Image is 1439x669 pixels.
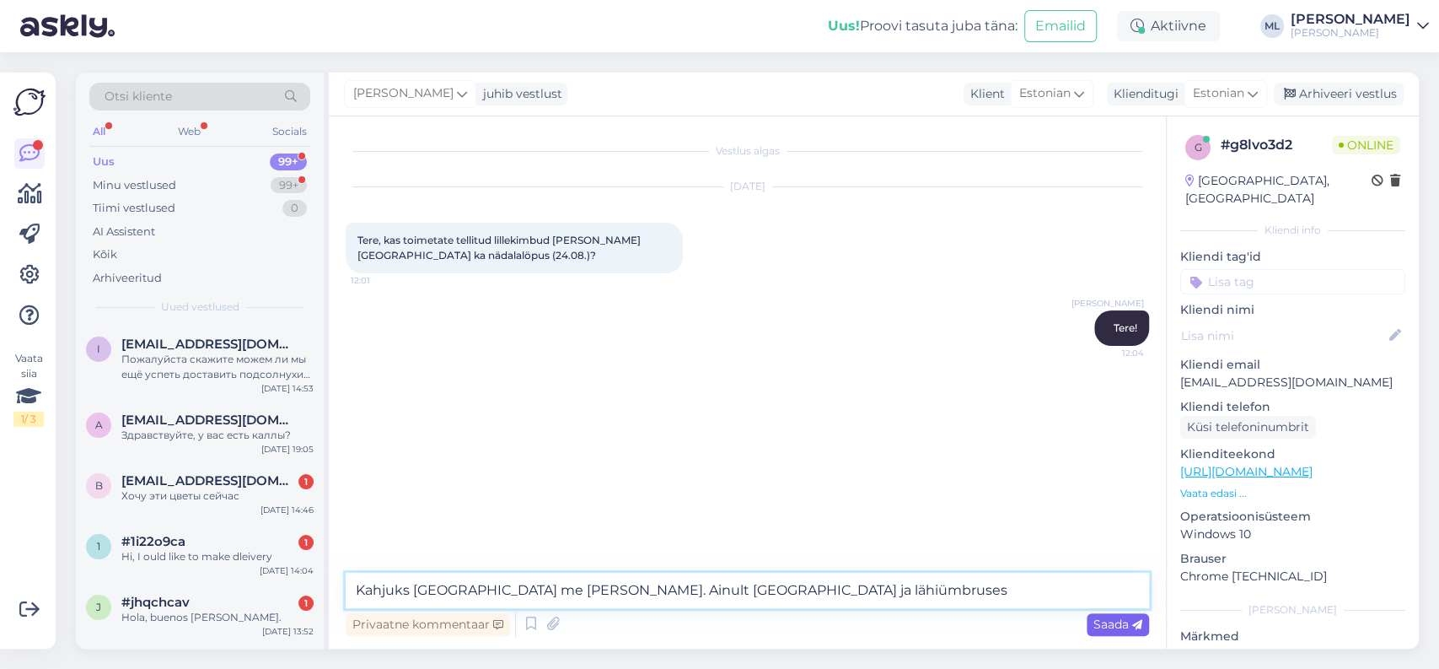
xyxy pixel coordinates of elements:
[260,504,314,516] div: [DATE] 14:46
[93,270,162,287] div: Arhiveeritud
[270,154,307,170] div: 99+
[1019,84,1071,103] span: Estonian
[1180,550,1405,568] p: Brauser
[121,534,185,549] span: #1i22o9ca
[1180,416,1316,439] div: Küsi telefoninumbrit
[93,154,115,170] div: Uus
[346,573,1149,608] textarea: Kahjuks [GEOGRAPHIC_DATA] me [PERSON_NAME]. Ainult [GEOGRAPHIC_DATA] ja lähiümbruses
[105,88,172,105] span: Otsi kliente
[1180,568,1405,585] p: Chrome [TECHNICAL_ID]
[1180,464,1313,479] a: [URL][DOMAIN_NAME]
[93,177,176,194] div: Minu vestlused
[1181,326,1386,345] input: Lisa nimi
[13,412,44,427] div: 1 / 3
[828,18,860,34] b: Uus!
[1180,445,1405,463] p: Klienditeekond
[1180,628,1405,645] p: Märkmed
[353,84,454,103] span: [PERSON_NAME]
[89,121,109,143] div: All
[121,473,297,488] span: berlinbmw666@gmail.com
[1291,13,1410,26] div: [PERSON_NAME]
[346,179,1149,194] div: [DATE]
[121,428,314,443] div: Здравствуйте, у вас есть каллы?
[97,540,100,553] span: 1
[828,16,1018,36] div: Proovi tasuta juba täna:
[964,85,1005,103] div: Klient
[13,86,46,118] img: Askly Logo
[93,246,117,263] div: Kõik
[261,382,314,395] div: [DATE] 14:53
[1185,172,1372,208] div: [GEOGRAPHIC_DATA], [GEOGRAPHIC_DATA]
[175,121,204,143] div: Web
[1260,14,1284,38] div: ML
[357,234,643,262] span: Tere, kas toimetate tellitud lillekimbud [PERSON_NAME] [GEOGRAPHIC_DATA] ka nädalalöpus (24.08.)?
[346,143,1149,159] div: Vestlus algas
[351,274,414,287] span: 12:01
[121,595,190,610] span: #jhqchcav
[1180,374,1405,391] p: [EMAIL_ADDRESS][DOMAIN_NAME]
[1221,135,1332,155] div: # g8lvo3d2
[93,200,175,217] div: Tiimi vestlused
[1180,356,1405,374] p: Kliendi email
[97,343,100,355] span: i
[260,564,314,577] div: [DATE] 14:04
[121,549,314,564] div: Hi, I ould like to make dleivery
[121,337,297,352] span: ingrida.dem@gmail.com
[1195,141,1202,154] span: g
[476,85,562,103] div: juhib vestlust
[1107,85,1179,103] div: Klienditugi
[282,200,307,217] div: 0
[271,177,307,194] div: 99+
[121,352,314,382] div: Пожалуйста скажите можем ли мы ещё успеть доставить подсолнухи сегодня в район около телевизионно...
[1180,398,1405,416] p: Kliendi telefon
[1274,83,1404,105] div: Arhiveeri vestlus
[1180,269,1405,294] input: Lisa tag
[121,610,314,625] div: Hola, buenos [PERSON_NAME].
[1291,26,1410,40] div: [PERSON_NAME]
[262,625,314,638] div: [DATE] 13:52
[1093,617,1142,632] span: Saada
[1071,297,1144,310] span: [PERSON_NAME]
[298,596,314,611] div: 1
[1332,136,1400,154] span: Online
[1180,526,1405,543] p: Windows 10
[1114,321,1137,334] span: Tere!
[93,224,155,240] div: AI Assistent
[298,474,314,489] div: 1
[121,413,297,428] span: aljona.naumova@outlook.com
[1180,223,1405,238] div: Kliendi info
[121,488,314,504] div: Хочу эти цветы сейчас
[95,479,103,492] span: b
[298,535,314,550] div: 1
[261,443,314,456] div: [DATE] 19:05
[1291,13,1429,40] a: [PERSON_NAME][PERSON_NAME]
[1081,347,1144,359] span: 12:04
[96,601,101,613] span: j
[1024,10,1097,42] button: Emailid
[1193,84,1244,103] span: Estonian
[1180,486,1405,501] p: Vaata edasi ...
[269,121,310,143] div: Socials
[346,613,510,636] div: Privaatne kommentaar
[1180,602,1405,618] div: [PERSON_NAME]
[13,351,44,427] div: Vaata siia
[1180,508,1405,526] p: Operatsioonisüsteem
[95,418,103,431] span: a
[1117,11,1220,41] div: Aktiivne
[161,299,239,315] span: Uued vestlused
[1180,301,1405,319] p: Kliendi nimi
[1180,248,1405,266] p: Kliendi tag'id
